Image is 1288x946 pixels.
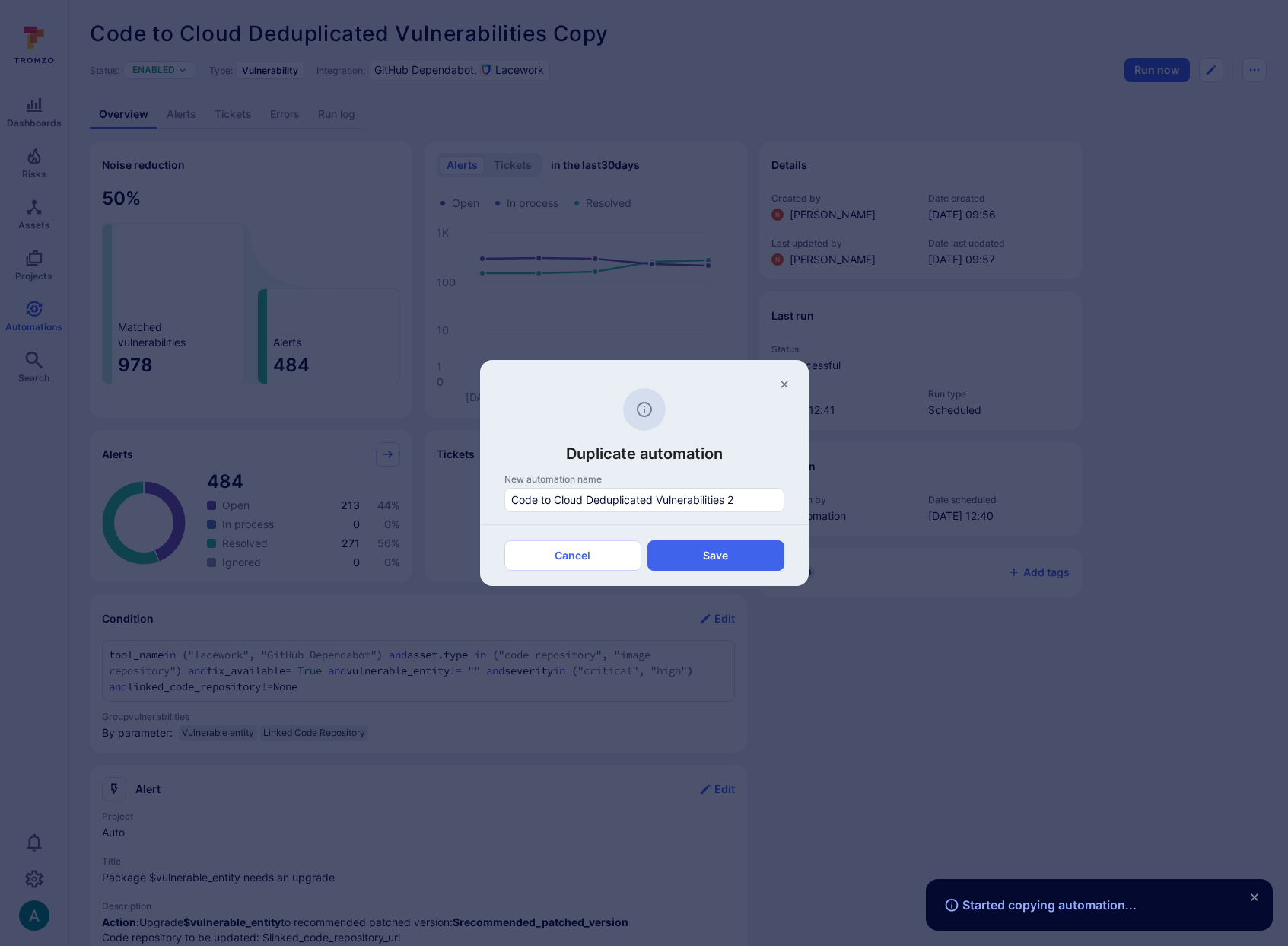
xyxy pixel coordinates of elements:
h3: Duplicate automation [504,443,784,464]
input: New automation name [511,492,778,508]
span: Started copying automation... [944,897,1137,913]
button: copy automation [647,540,784,571]
button: close [1242,885,1267,909]
div: New automation name [504,473,784,485]
button: Cancel [504,540,641,571]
